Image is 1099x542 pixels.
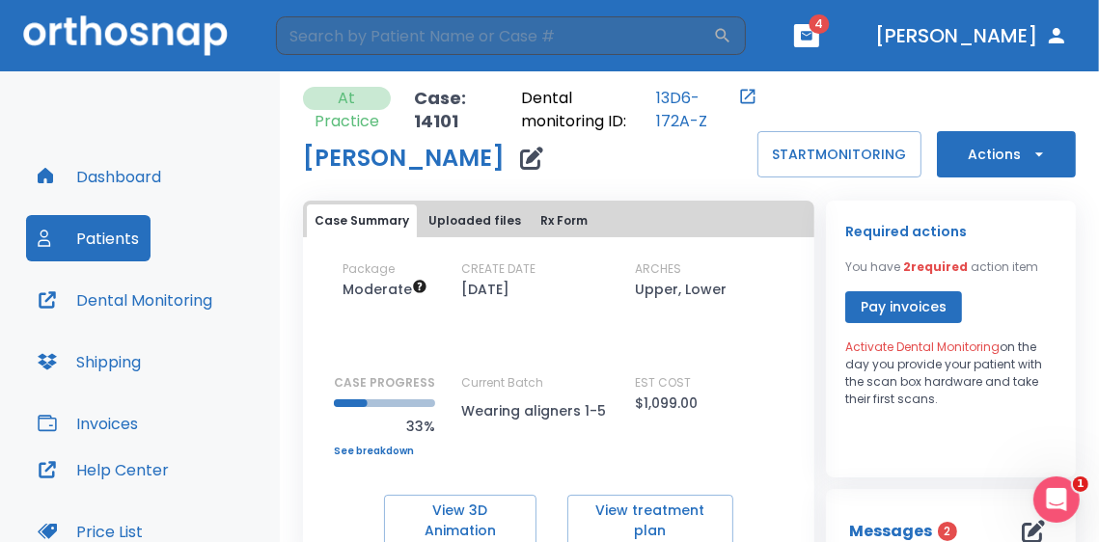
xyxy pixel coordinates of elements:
[461,399,635,422] p: Wearing aligners 1-5
[845,339,1000,355] span: Activate Dental Monitoring
[334,415,435,438] p: 33%
[334,374,435,392] p: CASE PROGRESS
[521,87,757,133] div: Open patient in dental monitoring portal
[1073,476,1088,492] span: 1
[937,131,1076,177] button: Actions
[845,291,962,323] button: Pay invoices
[461,374,635,392] p: Current Batch
[845,339,1057,408] p: on the day you provide your patient with the scan box hardware and take their first scans.
[810,14,830,34] span: 4
[307,204,811,237] div: tabs
[867,18,1076,53] button: [PERSON_NAME]
[421,204,529,237] button: Uploaded files
[635,278,727,301] p: Upper, Lower
[635,374,691,392] p: EST COST
[343,260,395,278] p: Package
[938,522,957,541] span: 2
[311,87,383,133] p: At Practice
[903,258,968,275] span: 2 required
[276,16,713,55] input: Search by Patient Name or Case #
[26,215,151,261] button: Patients
[334,446,435,457] a: See breakdown
[656,87,734,133] a: 13D6-172A-Z
[307,204,417,237] button: Case Summary
[635,392,698,415] p: $1,099.00
[845,258,1038,276] p: You have action item
[414,87,498,133] p: Case: 14101
[303,147,505,170] h1: [PERSON_NAME]
[757,131,921,177] button: STARTMONITORING
[461,260,536,278] p: CREATE DATE
[26,153,173,200] button: Dashboard
[26,277,224,323] button: Dental Monitoring
[461,278,509,301] p: [DATE]
[1033,476,1080,523] iframe: Intercom live chat
[635,260,681,278] p: ARCHES
[845,220,967,243] p: Required actions
[26,339,152,385] button: Shipping
[343,280,427,299] span: Up to 20 Steps (40 aligners)
[533,204,595,237] button: Rx Form
[521,87,652,133] p: Dental monitoring ID:
[23,15,228,55] img: Orthosnap
[26,447,180,493] button: Help Center
[26,400,150,447] button: Invoices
